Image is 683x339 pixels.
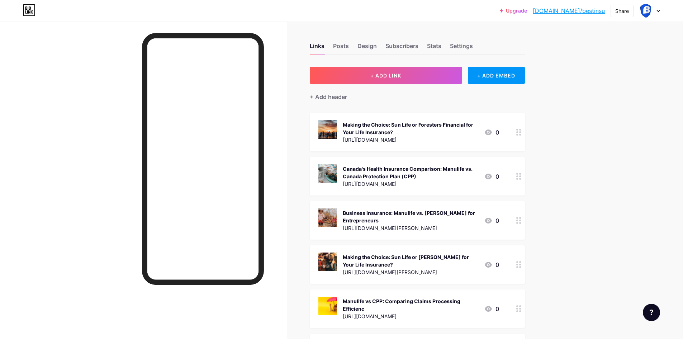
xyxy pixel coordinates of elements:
[318,297,337,315] img: Manulife vs CPP: Comparing Claims Processing Efficienc
[310,42,324,55] div: Links
[343,165,478,180] div: Canada's Health Insurance Comparison: Manulife vs. Canada Protection Plan (CPP)
[639,4,653,18] img: Best Insurance Online
[370,72,401,79] span: + ADD LINK
[343,209,478,224] div: Business Insurance: Manulife vs. [PERSON_NAME] for Entrepreneurs
[310,93,347,101] div: + Add header
[343,253,478,268] div: Making the Choice: Sun Life or [PERSON_NAME] for Your Life Insurance?
[385,42,418,55] div: Subscribers
[484,172,499,181] div: 0
[468,67,525,84] div: + ADD EMBED
[343,224,478,232] div: [URL][DOMAIN_NAME][PERSON_NAME]
[318,253,337,271] img: Making the Choice: Sun Life or Desjardins for Your Life Insurance?
[318,164,337,183] img: Canada's Health Insurance Comparison: Manulife vs. Canada Protection Plan (CPP)
[343,136,478,143] div: [URL][DOMAIN_NAME]
[450,42,473,55] div: Settings
[343,180,478,188] div: [URL][DOMAIN_NAME]
[615,7,629,15] div: Share
[318,208,337,227] img: Business Insurance: Manulife vs. Desjardins for Entrepreneurs
[484,128,499,137] div: 0
[343,268,478,276] div: [URL][DOMAIN_NAME][PERSON_NAME]
[427,42,441,55] div: Stats
[484,305,499,313] div: 0
[333,42,349,55] div: Posts
[500,8,527,14] a: Upgrade
[343,297,478,312] div: Manulife vs CPP: Comparing Claims Processing Efficienc
[484,216,499,225] div: 0
[533,6,605,15] a: [DOMAIN_NAME]/bestinsu
[310,67,462,84] button: + ADD LINK
[357,42,377,55] div: Design
[318,120,337,139] img: Making the Choice: Sun Life or Foresters Financial for Your Life Insurance?
[343,312,478,320] div: [URL][DOMAIN_NAME]
[343,121,478,136] div: Making the Choice: Sun Life or Foresters Financial for Your Life Insurance?
[484,260,499,269] div: 0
